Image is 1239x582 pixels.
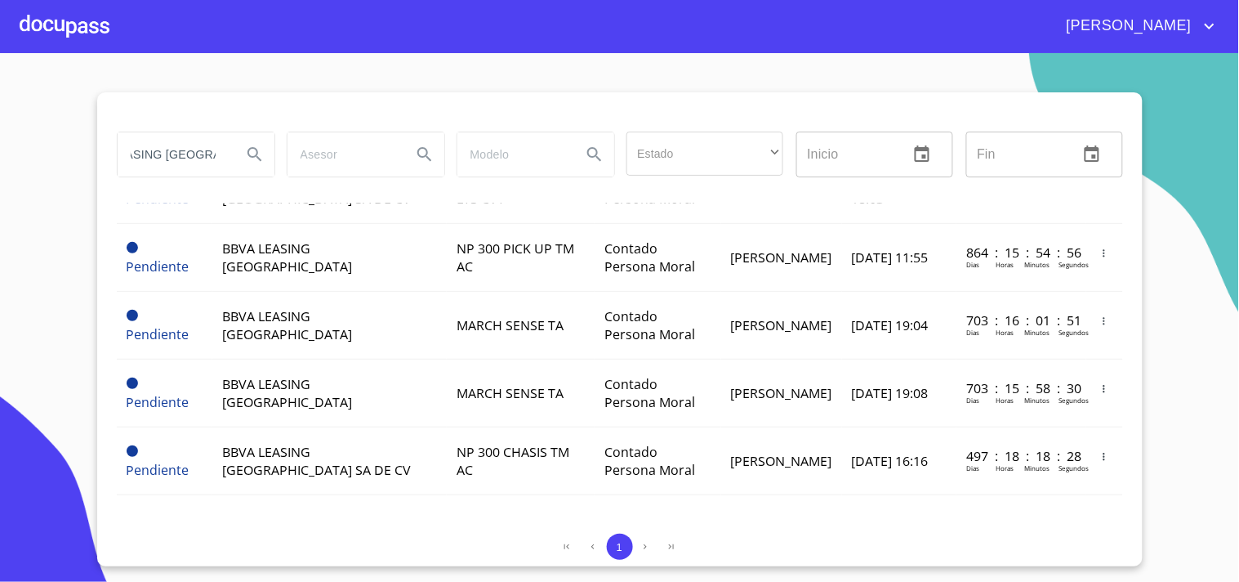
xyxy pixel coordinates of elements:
button: Search [405,135,444,174]
span: BBVA LEASING [GEOGRAPHIC_DATA] [222,375,352,411]
input: search [457,132,568,177]
p: Minutos [1024,396,1050,405]
input: search [118,132,229,177]
span: Pendiente [127,325,189,343]
p: Segundos [1058,260,1089,269]
span: [PERSON_NAME] [731,316,832,334]
span: [PERSON_NAME] [731,248,832,266]
button: 1 [607,534,633,560]
span: Pendiente [127,378,138,389]
span: NP 300 PICK UP TM AC [457,240,574,275]
p: Dias [966,260,979,269]
span: Contado Persona Moral [604,240,695,275]
span: Contado Persona Moral [604,443,695,479]
span: Contado Persona Moral [604,375,695,411]
p: Dias [966,396,979,405]
span: Pendiente [127,257,189,275]
span: BBVA LEASING [GEOGRAPHIC_DATA] [222,240,352,275]
p: Minutos [1024,463,1050,472]
p: Horas [996,463,1014,472]
span: Pendiente [127,461,189,479]
span: BBVA LEASING [GEOGRAPHIC_DATA] [222,307,352,343]
span: MARCH SENSE TA [457,316,564,334]
button: account of current user [1054,13,1219,39]
p: 703 : 15 : 58 : 30 [966,379,1076,397]
p: 864 : 15 : 54 : 56 [966,244,1076,262]
p: Segundos [1058,463,1089,472]
p: Dias [966,463,979,472]
p: Minutos [1024,260,1050,269]
span: [DATE] 16:16 [852,452,929,470]
span: 1 [617,541,622,553]
p: Dias [966,328,979,337]
p: Horas [996,260,1014,269]
button: Search [575,135,614,174]
span: BBVA LEASING [GEOGRAPHIC_DATA] SA DE CV [222,443,411,479]
span: [PERSON_NAME] [731,452,832,470]
span: MARCH SENSE TA [457,384,564,402]
p: Segundos [1058,396,1089,405]
span: Contado Persona Moral [604,307,695,343]
p: Horas [996,328,1014,337]
span: Pendiente [127,393,189,411]
p: 497 : 18 : 18 : 28 [966,447,1076,465]
span: Pendiente [127,445,138,457]
p: Horas [996,396,1014,405]
p: Minutos [1024,328,1050,337]
span: NP 300 CHASIS TM AC [457,443,569,479]
span: [DATE] 19:08 [852,384,929,402]
span: [PERSON_NAME] [1054,13,1200,39]
input: search [287,132,399,177]
p: 703 : 16 : 01 : 51 [966,311,1076,329]
span: [DATE] 11:55 [852,248,929,266]
div: ​ [626,132,783,176]
p: Segundos [1058,328,1089,337]
span: Pendiente [127,310,138,321]
button: Search [235,135,274,174]
span: Pendiente [127,242,138,253]
span: [PERSON_NAME] [731,384,832,402]
span: [DATE] 19:04 [852,316,929,334]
